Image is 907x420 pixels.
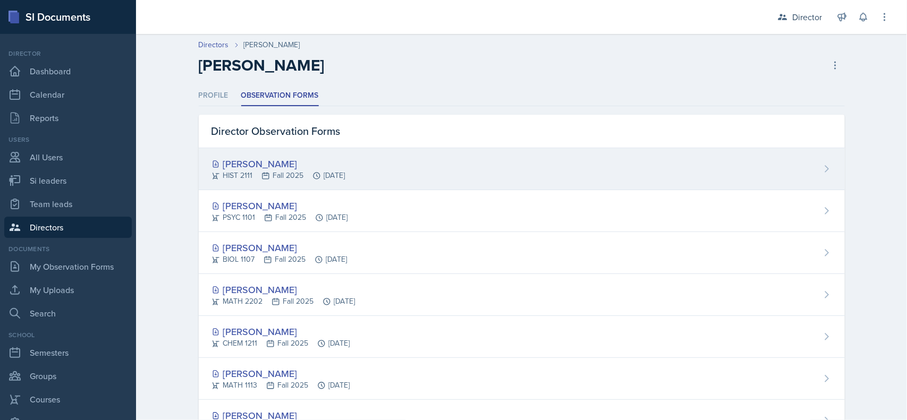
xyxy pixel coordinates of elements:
div: School [4,330,132,340]
a: Calendar [4,84,132,105]
div: PSYC 1101 Fall 2025 [DATE] [211,212,348,223]
div: MATH 2202 Fall 2025 [DATE] [211,296,355,307]
a: Courses [4,389,132,410]
a: All Users [4,147,132,168]
div: HIST 2111 Fall 2025 [DATE] [211,170,345,181]
a: Si leaders [4,170,132,191]
a: [PERSON_NAME] BIOL 1107Fall 2025[DATE] [199,232,845,274]
div: MATH 1113 Fall 2025 [DATE] [211,380,350,391]
div: [PERSON_NAME] [211,282,355,297]
div: [PERSON_NAME] [211,157,345,171]
div: BIOL 1107 Fall 2025 [DATE] [211,254,347,265]
a: Search [4,303,132,324]
div: Director [792,11,822,23]
li: Observation Forms [241,85,319,106]
a: [PERSON_NAME] HIST 2111Fall 2025[DATE] [199,148,845,190]
a: [PERSON_NAME] CHEM 1211Fall 2025[DATE] [199,316,845,358]
li: Profile [199,85,228,106]
a: [PERSON_NAME] MATH 1113Fall 2025[DATE] [199,358,845,400]
a: Semesters [4,342,132,363]
a: My Uploads [4,279,132,301]
a: Directors [199,39,229,50]
div: [PERSON_NAME] [211,199,348,213]
a: Groups [4,365,132,387]
a: My Observation Forms [4,256,132,277]
a: Directors [4,217,132,238]
div: Director Observation Forms [199,115,845,148]
a: [PERSON_NAME] PSYC 1101Fall 2025[DATE] [199,190,845,232]
div: [PERSON_NAME] [211,324,350,339]
a: Reports [4,107,132,128]
div: [PERSON_NAME] [211,366,350,381]
div: [PERSON_NAME] [244,39,300,50]
a: Dashboard [4,61,132,82]
div: Users [4,135,132,144]
div: CHEM 1211 Fall 2025 [DATE] [211,338,350,349]
div: Director [4,49,132,58]
div: Documents [4,244,132,254]
h2: [PERSON_NAME] [199,56,325,75]
a: [PERSON_NAME] MATH 2202Fall 2025[DATE] [199,274,845,316]
div: [PERSON_NAME] [211,241,347,255]
a: Team leads [4,193,132,215]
